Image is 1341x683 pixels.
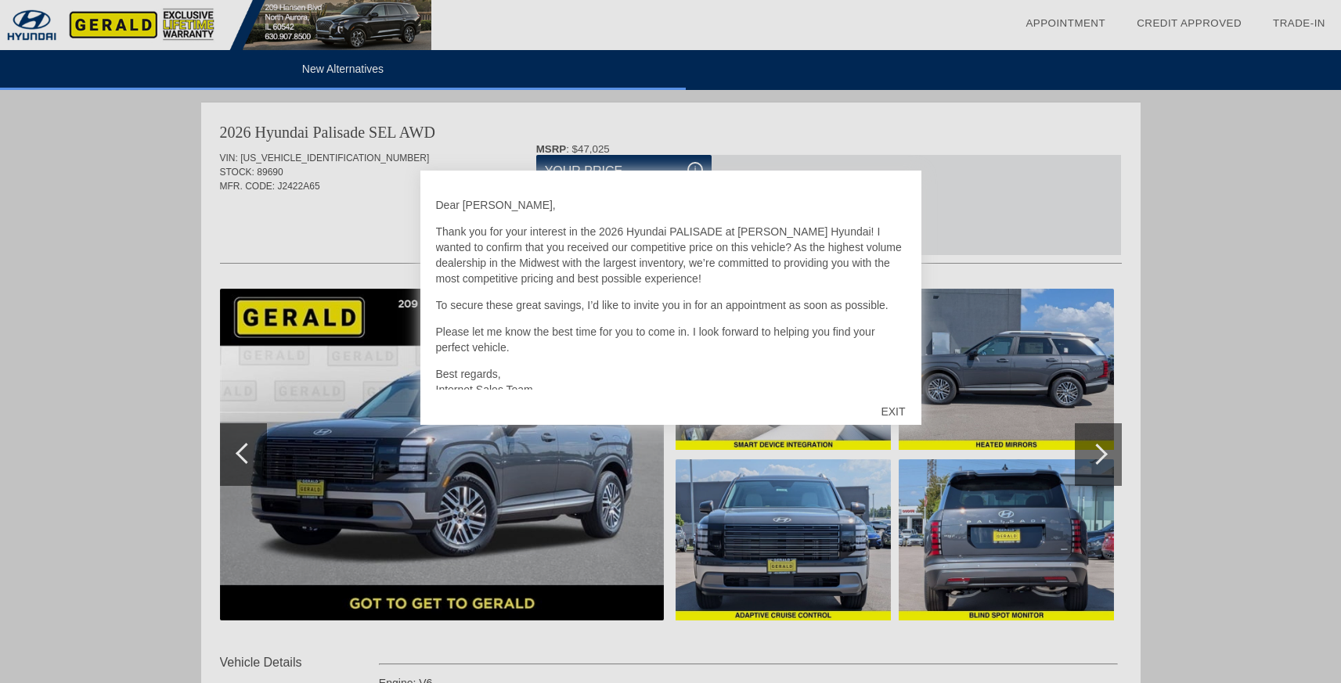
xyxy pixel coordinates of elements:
[865,388,921,435] div: EXIT
[436,366,906,413] p: Best regards, Internet Sales Team [PERSON_NAME]
[1273,17,1325,29] a: Trade-In
[436,324,906,355] p: Please let me know the best time for you to come in. I look forward to helping you find your perf...
[1026,17,1105,29] a: Appointment
[436,224,906,286] p: Thank you for your interest in the 2026 Hyundai PALISADE at [PERSON_NAME] Hyundai! I wanted to co...
[436,197,906,213] p: Dear [PERSON_NAME],
[1137,17,1242,29] a: Credit Approved
[436,297,906,313] p: To secure these great savings, I’d like to invite you in for an appointment as soon as possible.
